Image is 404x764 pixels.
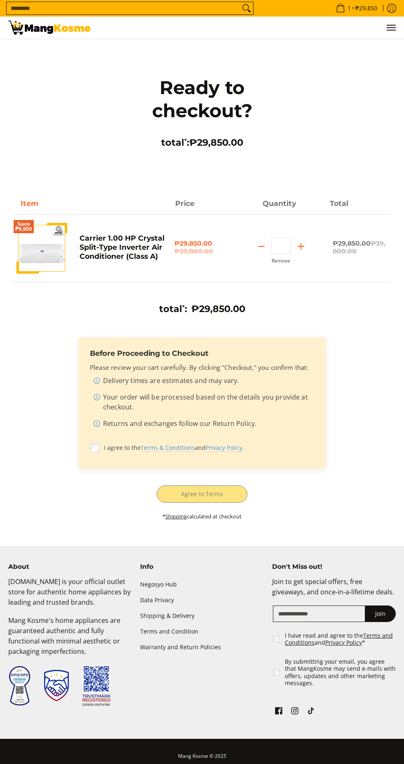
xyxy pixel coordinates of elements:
h3: total : [159,303,187,315]
h1: Ready to checkout? [107,76,297,122]
a: Data Privacy [140,592,264,608]
span: ₱29,850.00 [191,303,245,315]
a: Shipping & Delivery [140,608,264,624]
a: See Mang Kosme on Facebook [273,705,284,719]
img: Default Title Carrier 1.00 HP Crystal Split-Type Inverter Air Conditioner (Class A) [16,223,67,274]
button: Menu [386,17,396,39]
img: Trustmark Seal [44,670,69,701]
button: Remove [272,258,290,264]
span: • [334,4,380,13]
span: ₱29,850.00 [174,239,229,255]
button: Search [240,2,253,14]
a: Carrier 1.00 HP Crystal Split-Type Inverter Air Conditioner (Class A) [80,234,164,260]
div: Order confirmation and disclaimers [78,337,326,469]
a: Privacy Policy (opens in new tab) [206,444,242,452]
h3: total : [107,137,297,148]
small: * calculated at checkout [162,513,242,520]
ul: Customer Navigation [99,17,396,39]
button: Subtract [251,240,271,253]
a: Shipping [165,513,187,520]
p: Join to get special offers, free giveaways, and once-in-a-lifetime deals. [272,577,396,606]
img: Your Shopping Cart | Mang Kosme [8,21,91,35]
h3: Before Proceeding to Checkout [90,349,314,358]
h4: About [8,563,132,570]
img: Data Privacy Seal [8,665,31,706]
p: [DOMAIN_NAME] is your official outlet store for authentic home appliances by leading and trusted ... [8,577,132,615]
span: I agree to the and . [104,443,314,452]
li: Delivery times are estimates and may vary. [93,376,314,389]
a: Negosyo Hub [140,577,264,592]
p: Mang Kosme's home appliances are guaranteed authentic and fully functional with minimal aesthetic... [8,615,132,665]
button: Join [365,606,396,622]
label: I have read and agree to the and * [285,632,397,646]
span: ₱29,850.00 [189,137,243,148]
span: 1 [346,5,352,11]
h4: Don't Miss out! [272,563,396,570]
a: Warranty and Return Policies [140,640,264,655]
img: Trustmark QR [82,665,111,707]
span: ₱29,850.00 [333,239,385,255]
input: I agree to theTerms & Conditions (opens in new tab)andPrivacy Policy (opens in new tab). [90,443,99,452]
li: Returns and exchanges follow our Return Policy. [93,419,314,432]
a: Terms and Conditions [285,632,393,647]
a: Terms & Conditions (opens in new tab) [141,444,195,452]
a: See Mang Kosme on Instagram [289,705,301,719]
h4: Info [140,563,264,570]
a: Privacy Policy [325,639,362,646]
label: By submitting your email, you agree that MangKosme may send e-mails with offers, updates and othe... [285,658,397,687]
nav: Main Menu [99,17,396,39]
span: Save ₱9,950 [15,222,32,232]
a: Terms and Condition [140,624,264,639]
del: ₱39,800.00 [333,239,385,255]
button: Add [291,240,311,253]
span: ₱29,850 [354,5,378,11]
del: ₱39,800.00 [174,247,229,255]
div: Please review your cart carefully. By clicking "Checkout," you confirm that: [90,363,314,432]
li: Your order will be processed based on the details you provide at checkout. [93,392,314,415]
a: See Mang Kosme on TikTok [305,705,317,719]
